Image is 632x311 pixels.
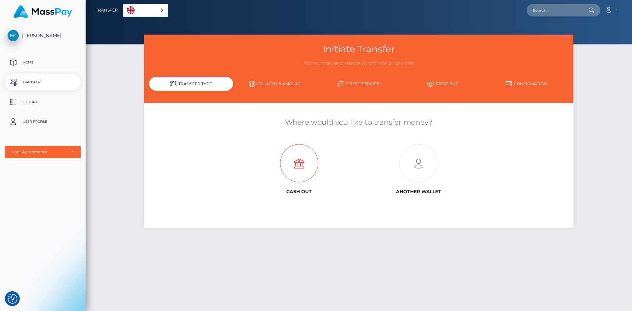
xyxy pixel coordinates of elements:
[245,189,354,194] h6: Cash out
[5,54,81,71] a: Home
[13,5,72,18] img: MassPay
[527,4,589,16] input: Search...
[401,78,485,90] a: Recipient
[8,294,17,304] button: Consent Preferences
[149,77,233,91] div: Transfer Type
[8,97,78,107] p: History
[8,77,78,87] p: Transfer
[96,3,118,17] a: Transfer
[8,117,78,127] p: User Profile
[317,78,401,90] a: Select Service
[8,58,78,67] p: Home
[5,94,81,110] a: History
[233,78,317,90] a: Country & Amount
[12,149,66,155] div: User Agreements
[485,78,568,90] a: Confirmation
[123,4,168,17] aside: Language selected: English
[364,189,473,194] h6: Another wallet
[123,4,168,17] div: Language
[149,60,568,67] h3: Follow the next steps to initiate a transfer
[5,114,81,130] a: User Profile
[149,43,568,56] h3: Initiate Transfer
[8,294,17,304] img: Revisit consent button
[149,117,568,128] h5: Where would you like to transfer money?
[123,4,168,16] a: English
[5,33,81,39] span: [PERSON_NAME]
[5,74,81,91] a: Transfer
[5,146,81,158] button: User Agreements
